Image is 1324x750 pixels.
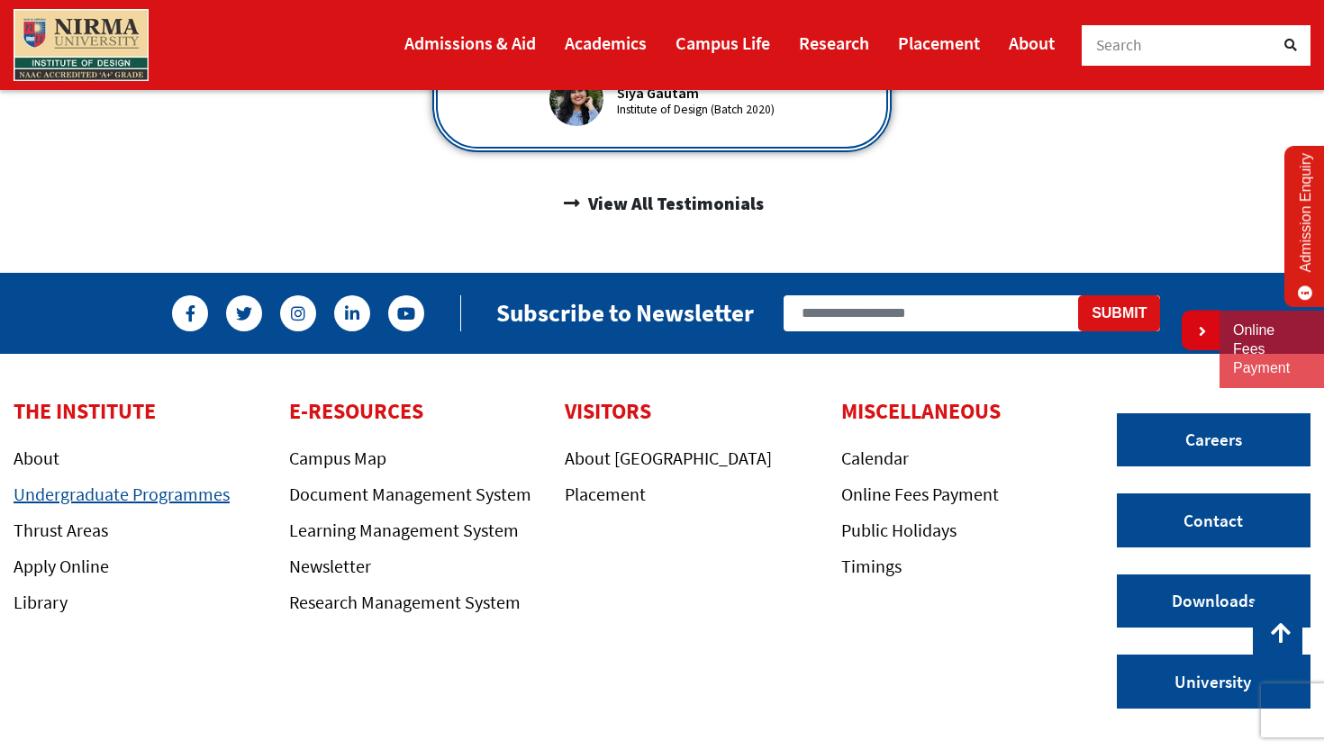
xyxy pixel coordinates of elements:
[14,483,230,505] a: Undergraduate Programmes
[1078,295,1160,331] button: Submit
[565,483,646,505] a: Placement
[898,24,980,61] a: Placement
[496,298,754,328] h2: Subscribe to Newsletter
[14,591,68,613] a: Library
[1009,24,1055,61] a: About
[289,483,531,505] a: Document Management System
[289,519,519,541] a: Learning Management System
[1233,321,1310,377] a: Online Fees Payment
[414,188,910,219] a: View All Testimonials
[565,24,647,61] a: Academics
[1117,493,1310,547] a: Contact
[289,555,371,577] a: Newsletter
[14,447,59,469] a: About
[549,72,603,126] img: Siya-Gautam-792x421
[1096,35,1143,55] span: Search
[841,483,999,505] a: Online Fees Payment
[799,24,869,61] a: Research
[584,188,764,219] span: View All Testimonials
[14,555,109,577] a: Apply Online
[1117,655,1310,709] a: University
[14,9,149,81] img: main_logo
[1117,413,1310,467] a: Careers
[14,519,108,541] a: Thrust Areas
[289,447,386,469] a: Campus Map
[1117,574,1310,628] a: Downloads
[617,104,775,116] a: Institute of Design (Batch 2020)
[404,24,536,61] a: Admissions & Aid
[841,447,909,469] a: Calendar
[289,591,521,613] a: Research Management System
[617,82,775,104] a: Siya Gautam
[841,555,902,577] a: Timings
[565,447,772,469] a: About [GEOGRAPHIC_DATA]
[676,24,770,61] a: Campus Life
[841,519,957,541] a: Public Holidays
